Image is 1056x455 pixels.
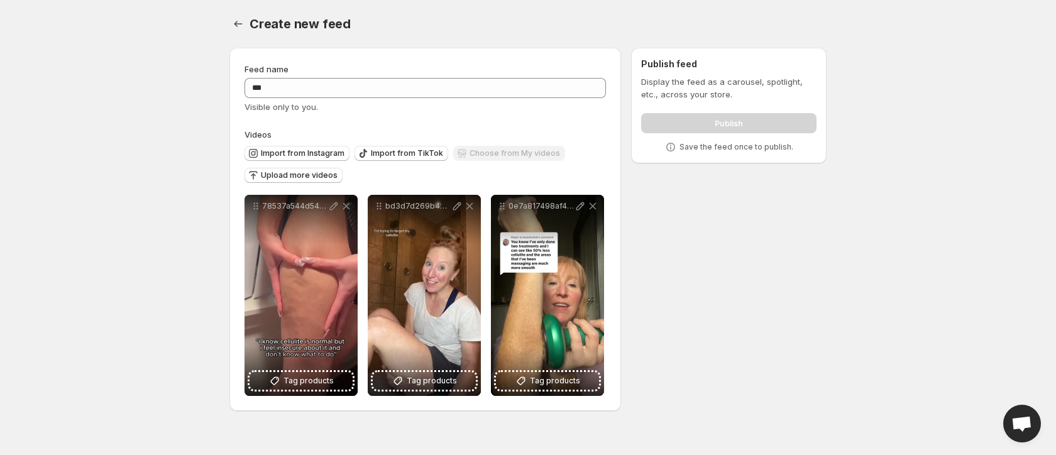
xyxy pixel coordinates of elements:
p: 0e7a817498af48d9ad12ad82b14f78ac [509,201,574,211]
span: Visible only to you. [245,102,318,112]
span: Feed name [245,64,289,74]
span: Import from TikTok [371,148,443,158]
div: 78537a544d544a57a3bc6657a5c4cc32Tag products [245,195,358,396]
span: Tag products [407,375,457,387]
button: Upload more videos [245,168,343,183]
button: Tag products [373,372,476,390]
p: Display the feed as a carousel, spotlight, etc., across your store. [641,75,817,101]
span: Upload more videos [261,170,338,180]
span: Import from Instagram [261,148,344,158]
span: Tag products [530,375,580,387]
div: bd3d7d269b4a4715bd7495b3abb5ac64Tag products [368,195,481,396]
button: Tag products [496,372,599,390]
span: Create new feed [250,16,351,31]
button: Import from Instagram [245,146,349,161]
p: Save the feed once to publish. [679,142,793,152]
span: Tag products [283,375,334,387]
div: 0e7a817498af48d9ad12ad82b14f78acTag products [491,195,604,396]
div: Open chat [1003,405,1041,442]
span: Videos [245,129,272,140]
p: bd3d7d269b4a4715bd7495b3abb5ac64 [385,201,451,211]
h2: Publish feed [641,58,817,70]
button: Tag products [250,372,353,390]
p: 78537a544d544a57a3bc6657a5c4cc32 [262,201,327,211]
button: Settings [229,15,247,33]
button: Import from TikTok [355,146,448,161]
